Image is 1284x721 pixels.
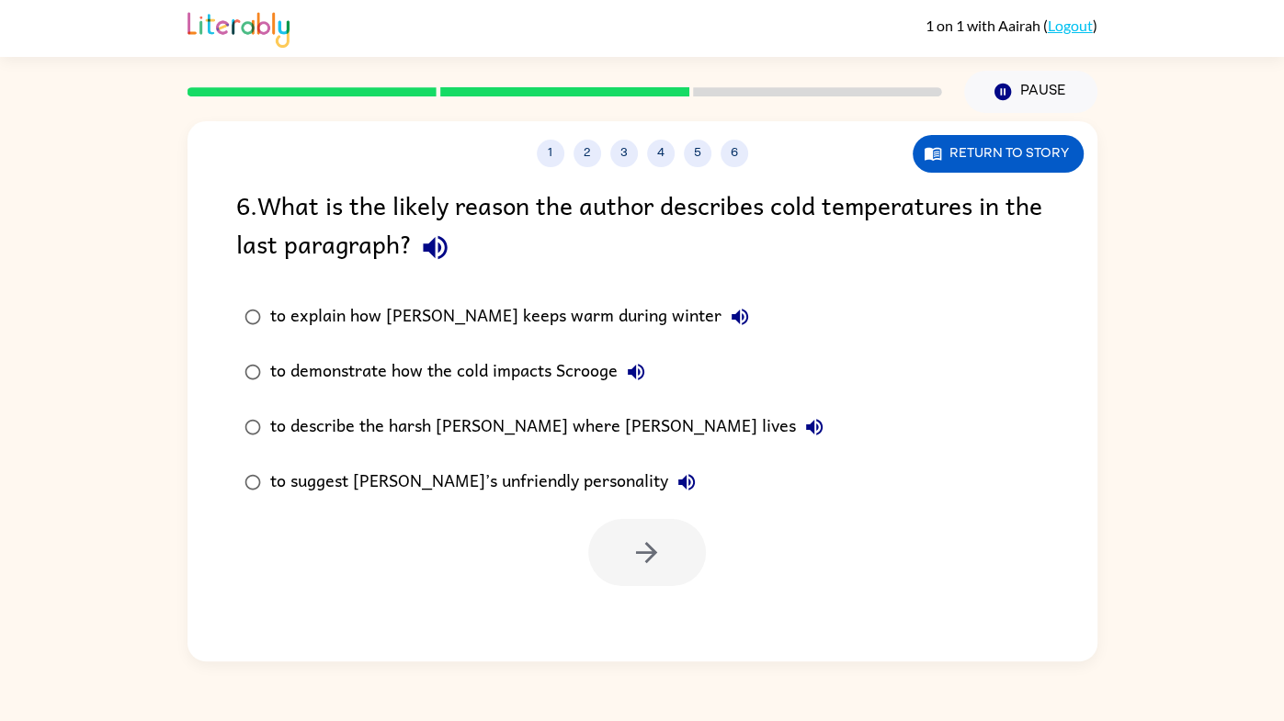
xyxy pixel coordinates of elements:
button: 6 [721,140,748,167]
div: to demonstrate how the cold impacts Scrooge [270,354,654,390]
span: 1 on 1 with Aairah [926,17,1043,34]
div: to describe the harsh [PERSON_NAME] where [PERSON_NAME] lives [270,409,833,445]
button: to suggest [PERSON_NAME]’s unfriendly personality [668,464,705,501]
button: 4 [647,140,675,167]
button: 2 [574,140,601,167]
img: Literably [187,7,290,48]
button: 1 [537,140,564,167]
button: 3 [610,140,638,167]
button: Pause [964,71,1097,113]
button: to explain how [PERSON_NAME] keeps warm during winter [722,299,758,335]
div: ( ) [926,17,1097,34]
a: Logout [1048,17,1093,34]
button: Return to story [913,135,1084,173]
button: to describe the harsh [PERSON_NAME] where [PERSON_NAME] lives [796,409,833,445]
button: to demonstrate how the cold impacts Scrooge [618,354,654,390]
button: 5 [684,140,711,167]
div: to suggest [PERSON_NAME]’s unfriendly personality [270,464,705,501]
div: to explain how [PERSON_NAME] keeps warm during winter [270,299,758,335]
div: 6 . What is the likely reason the author describes cold temperatures in the last paragraph? [236,186,1049,271]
